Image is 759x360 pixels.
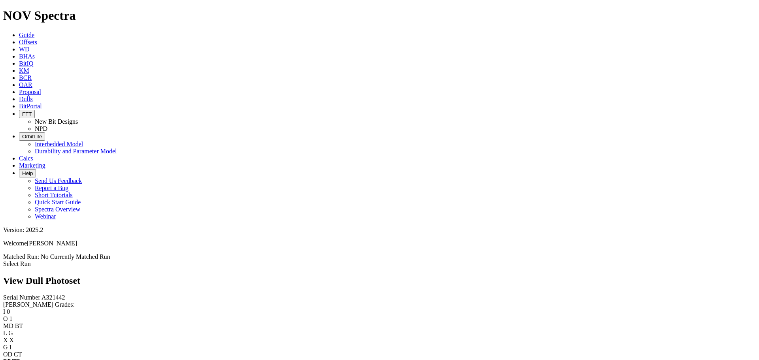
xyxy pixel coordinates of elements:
[35,141,83,147] a: Interbedded Model
[7,308,10,315] span: 0
[3,315,8,322] label: O
[3,226,756,234] div: Version: 2025.2
[3,294,40,301] label: Serial Number
[19,53,35,60] a: BHAs
[19,132,45,141] button: OrbitLite
[3,275,756,286] h2: View Dull Photoset
[19,39,37,45] a: Offsets
[3,322,13,329] label: MD
[19,155,33,162] a: Calcs
[3,253,39,260] span: Matched Run:
[3,344,8,351] label: G
[19,96,33,102] a: Dulls
[3,260,31,267] a: Select Run
[22,134,42,139] span: OrbitLite
[3,337,8,343] label: X
[3,330,7,336] label: L
[19,67,29,74] a: KM
[42,294,65,301] span: A321442
[9,315,13,322] span: 1
[3,308,5,315] label: I
[35,148,117,155] a: Durability and Parameter Model
[3,301,756,308] div: [PERSON_NAME] Grades:
[19,74,32,81] a: BCR
[9,344,11,351] span: I
[27,240,77,247] span: [PERSON_NAME]
[19,110,35,118] button: FTT
[3,8,756,23] h1: NOV Spectra
[19,169,36,177] button: Help
[19,32,34,38] a: Guide
[35,125,47,132] a: NPD
[19,162,45,169] a: Marketing
[14,351,22,358] span: CT
[15,322,23,329] span: BT
[9,337,14,343] span: X
[3,240,756,247] p: Welcome
[3,351,12,358] label: OD
[22,170,33,176] span: Help
[35,185,68,191] a: Report a Bug
[22,111,32,117] span: FTT
[35,213,56,220] a: Webinar
[19,81,32,88] a: OAR
[35,192,73,198] a: Short Tutorials
[35,118,78,125] a: New Bit Designs
[35,177,82,184] a: Send Us Feedback
[41,253,110,260] span: No Currently Matched Run
[19,60,33,67] a: BitIQ
[19,46,30,53] a: WD
[8,330,13,336] span: G
[35,199,81,205] a: Quick Start Guide
[19,103,42,109] a: BitPortal
[35,206,80,213] a: Spectra Overview
[19,89,41,95] a: Proposal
